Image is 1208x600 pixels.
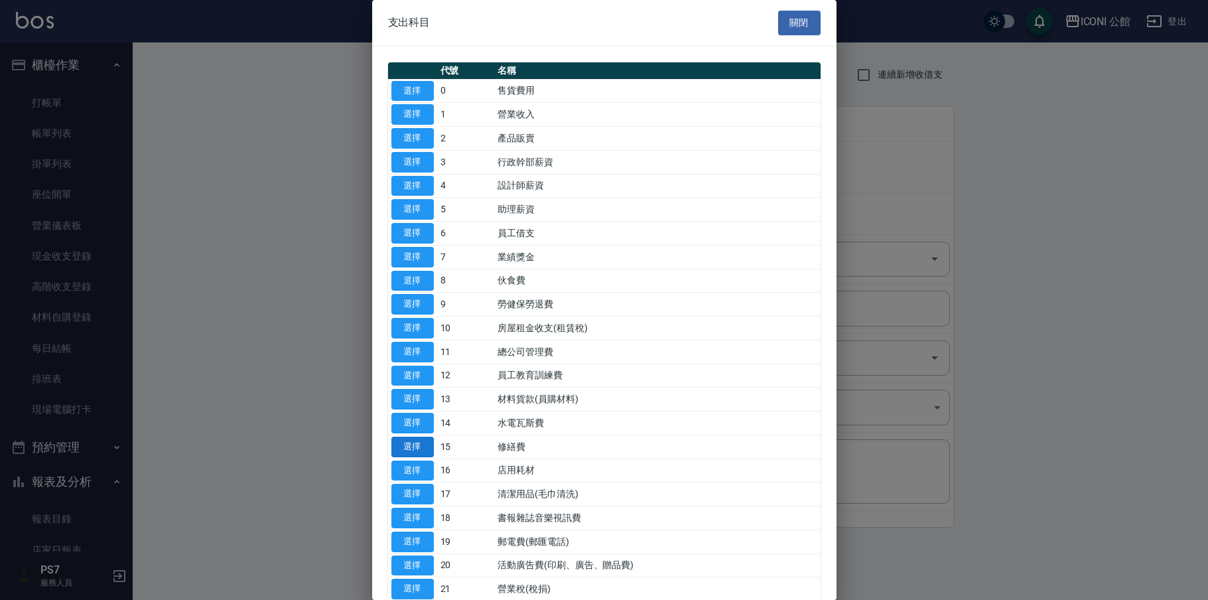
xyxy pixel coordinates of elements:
[778,11,821,35] button: 關閉
[391,223,434,244] button: 選擇
[391,342,434,362] button: 選擇
[494,554,820,577] td: 活動廣告費(印刷、廣告、贈品費)
[391,484,434,504] button: 選擇
[437,483,495,506] td: 17
[494,222,820,246] td: 員工借支
[494,388,820,412] td: 材料貨款(員購材料)
[437,317,495,340] td: 10
[494,127,820,151] td: 產品販賣
[391,508,434,528] button: 選擇
[437,198,495,222] td: 5
[494,245,820,269] td: 業績獎金
[391,199,434,220] button: 選擇
[391,294,434,315] button: 選擇
[494,435,820,459] td: 修繕費
[494,103,820,127] td: 營業收入
[494,79,820,103] td: 售貨費用
[391,389,434,410] button: 選擇
[494,317,820,340] td: 房屋租金收支(租賃稅)
[391,128,434,149] button: 選擇
[437,435,495,459] td: 15
[391,579,434,599] button: 選擇
[391,437,434,457] button: 選擇
[391,271,434,291] button: 選擇
[494,412,820,435] td: 水電瓦斯費
[391,413,434,433] button: 選擇
[437,364,495,388] td: 12
[437,103,495,127] td: 1
[391,152,434,173] button: 選擇
[494,198,820,222] td: 助理薪資
[437,79,495,103] td: 0
[437,530,495,554] td: 19
[494,459,820,483] td: 店用耗材
[494,269,820,293] td: 伙食費
[437,459,495,483] td: 16
[391,366,434,386] button: 選擇
[437,62,495,80] th: 代號
[494,62,820,80] th: 名稱
[391,318,434,338] button: 選擇
[437,222,495,246] td: 6
[437,506,495,530] td: 18
[494,530,820,554] td: 郵電費(郵匯電話)
[437,150,495,174] td: 3
[494,364,820,388] td: 員工教育訓練費
[391,247,434,267] button: 選擇
[494,174,820,198] td: 設計師薪資
[437,127,495,151] td: 2
[437,174,495,198] td: 4
[494,506,820,530] td: 書報雜誌音樂視訊費
[437,269,495,293] td: 8
[494,293,820,317] td: 勞健保勞退費
[391,532,434,552] button: 選擇
[437,388,495,412] td: 13
[494,150,820,174] td: 行政幹部薪資
[437,245,495,269] td: 7
[437,293,495,317] td: 9
[391,104,434,125] button: 選擇
[494,483,820,506] td: 清潔用品(毛巾清洗)
[437,554,495,577] td: 20
[391,81,434,102] button: 選擇
[391,176,434,196] button: 選擇
[437,340,495,364] td: 11
[437,412,495,435] td: 14
[391,556,434,576] button: 選擇
[388,16,431,29] span: 支出科目
[494,340,820,364] td: 總公司管理費
[391,461,434,481] button: 選擇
